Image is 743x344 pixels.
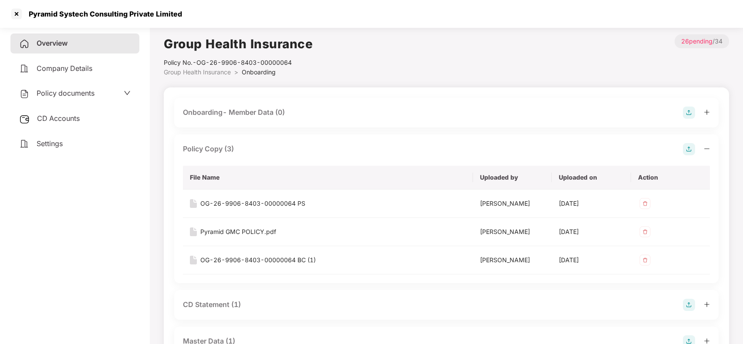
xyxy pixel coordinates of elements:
[242,68,276,76] span: Onboarding
[37,39,68,47] span: Overview
[164,58,313,67] div: Policy No.- OG-26-9906-8403-00000064
[704,109,710,115] span: plus
[37,114,80,123] span: CD Accounts
[683,143,695,155] img: svg+xml;base64,PHN2ZyB4bWxucz0iaHR0cDovL3d3dy53My5vcmcvMjAwMC9zdmciIHdpZHRoPSIyOCIgaGVpZ2h0PSIyOC...
[480,255,545,265] div: [PERSON_NAME]
[124,90,131,97] span: down
[234,68,238,76] span: >
[19,39,30,49] img: svg+xml;base64,PHN2ZyB4bWxucz0iaHR0cDovL3d3dy53My5vcmcvMjAwMC9zdmciIHdpZHRoPSIyNCIgaGVpZ2h0PSIyNC...
[559,255,624,265] div: [DATE]
[37,64,92,73] span: Company Details
[37,139,63,148] span: Settings
[681,37,713,45] span: 26 pending
[183,144,234,154] div: Policy Copy (3)
[638,225,652,239] img: svg+xml;base64,PHN2ZyB4bWxucz0iaHR0cDovL3d3dy53My5vcmcvMjAwMC9zdmciIHdpZHRoPSIzMiIgaGVpZ2h0PSIzMi...
[19,89,30,99] img: svg+xml;base64,PHN2ZyB4bWxucz0iaHR0cDovL3d3dy53My5vcmcvMjAwMC9zdmciIHdpZHRoPSIyNCIgaGVpZ2h0PSIyNC...
[200,227,276,237] div: Pyramid GMC POLICY.pdf
[704,146,710,152] span: minus
[704,338,710,344] span: plus
[164,34,313,53] h1: Group Health Insurance
[559,227,624,237] div: [DATE]
[37,89,95,97] span: Policy documents
[183,166,473,190] th: File Name
[183,107,285,118] div: Onboarding- Member Data (0)
[183,299,241,310] div: CD Statement (1)
[200,255,316,265] div: OG-26-9906-8403-00000064 BC (1)
[480,199,545,208] div: [PERSON_NAME]
[473,166,552,190] th: Uploaded by
[480,227,545,237] div: [PERSON_NAME]
[552,166,631,190] th: Uploaded on
[638,197,652,210] img: svg+xml;base64,PHN2ZyB4bWxucz0iaHR0cDovL3d3dy53My5vcmcvMjAwMC9zdmciIHdpZHRoPSIzMiIgaGVpZ2h0PSIzMi...
[683,107,695,119] img: svg+xml;base64,PHN2ZyB4bWxucz0iaHR0cDovL3d3dy53My5vcmcvMjAwMC9zdmciIHdpZHRoPSIyOCIgaGVpZ2h0PSIyOC...
[559,199,624,208] div: [DATE]
[190,199,197,208] img: svg+xml;base64,PHN2ZyB4bWxucz0iaHR0cDovL3d3dy53My5vcmcvMjAwMC9zdmciIHdpZHRoPSIxNiIgaGVpZ2h0PSIyMC...
[19,114,30,124] img: svg+xml;base64,PHN2ZyB3aWR0aD0iMjUiIGhlaWdodD0iMjQiIHZpZXdCb3g9IjAgMCAyNSAyNCIgZmlsbD0ibm9uZSIgeG...
[631,166,710,190] th: Action
[200,199,305,208] div: OG-26-9906-8403-00000064 PS
[19,63,30,74] img: svg+xml;base64,PHN2ZyB4bWxucz0iaHR0cDovL3d3dy53My5vcmcvMjAwMC9zdmciIHdpZHRoPSIyNCIgaGVpZ2h0PSIyNC...
[19,139,30,149] img: svg+xml;base64,PHN2ZyB4bWxucz0iaHR0cDovL3d3dy53My5vcmcvMjAwMC9zdmciIHdpZHRoPSIyNCIgaGVpZ2h0PSIyNC...
[675,34,729,48] p: / 34
[164,68,231,76] span: Group Health Insurance
[24,10,182,18] div: Pyramid Systech Consulting Private Limited
[704,301,710,307] span: plus
[190,256,197,264] img: svg+xml;base64,PHN2ZyB4bWxucz0iaHR0cDovL3d3dy53My5vcmcvMjAwMC9zdmciIHdpZHRoPSIxNiIgaGVpZ2h0PSIyMC...
[638,253,652,267] img: svg+xml;base64,PHN2ZyB4bWxucz0iaHR0cDovL3d3dy53My5vcmcvMjAwMC9zdmciIHdpZHRoPSIzMiIgaGVpZ2h0PSIzMi...
[683,299,695,311] img: svg+xml;base64,PHN2ZyB4bWxucz0iaHR0cDovL3d3dy53My5vcmcvMjAwMC9zdmciIHdpZHRoPSIyOCIgaGVpZ2h0PSIyOC...
[190,227,197,236] img: svg+xml;base64,PHN2ZyB4bWxucz0iaHR0cDovL3d3dy53My5vcmcvMjAwMC9zdmciIHdpZHRoPSIxNiIgaGVpZ2h0PSIyMC...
